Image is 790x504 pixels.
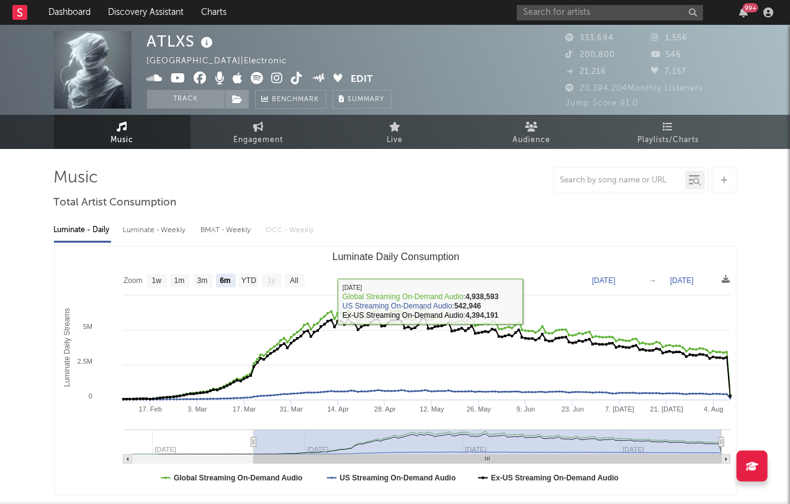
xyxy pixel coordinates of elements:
text: 9. Jun [516,405,535,413]
div: BMAT - Weekly [201,220,254,241]
div: Luminate - Daily [54,220,111,241]
text: 1m [174,277,184,286]
a: Music [54,115,191,149]
text: 26. May [467,405,492,413]
span: 546 [651,51,681,59]
text: All [290,277,298,286]
text: 6m [220,277,230,286]
text: 5M [83,323,92,330]
span: Music [110,133,133,148]
text: 31. Mar [279,405,303,413]
span: 20,394,204 Monthly Listeners [566,84,704,92]
span: Playlists/Charts [637,133,699,148]
text: [DATE] [670,276,694,285]
span: 333,694 [566,34,614,42]
text: 4. Aug [704,405,723,413]
text: 21. [DATE] [650,405,683,413]
text: YTD [241,277,256,286]
a: Audience [464,115,600,149]
text: 7. [DATE] [605,405,634,413]
span: 200,800 [566,51,616,59]
text: 1w [151,277,161,286]
div: Luminate - Weekly [123,220,189,241]
span: Benchmark [272,92,320,107]
text: 17. Feb [138,405,161,413]
text: Ex-US Streaming On-Demand Audio [491,474,619,482]
a: Engagement [191,115,327,149]
text: 3m [197,277,207,286]
svg: Luminate Daily Consumption [55,246,737,495]
span: 7,157 [651,68,686,76]
span: 21,216 [566,68,607,76]
text: 23. Jun [561,405,583,413]
text: 3. Mar [187,405,207,413]
button: Summary [333,90,392,109]
text: → [649,276,657,285]
span: Engagement [234,133,284,148]
span: Total Artist Consumption [54,196,177,210]
text: Luminate Daily Streams [63,308,71,387]
text: 12. May [420,405,444,413]
div: [GEOGRAPHIC_DATA] | Electronic [147,54,302,69]
span: Audience [513,133,550,148]
button: 99+ [739,7,748,17]
text: US Streaming On-Demand Audio [339,474,456,482]
a: Live [327,115,464,149]
span: 1,556 [651,34,688,42]
text: [DATE] [592,276,616,285]
div: ATLXS [147,31,217,52]
input: Search by song name or URL [554,176,685,186]
span: Summary [348,96,385,103]
input: Search for artists [517,5,703,20]
a: Playlists/Charts [600,115,737,149]
span: Live [387,133,403,148]
text: 17. Mar [232,405,256,413]
span: Jump Score: 91.0 [566,99,639,107]
a: Benchmark [255,90,326,109]
text: 1y [267,277,276,286]
text: 2.5M [77,358,92,365]
text: 14. Apr [327,405,349,413]
text: 28. Apr [374,405,396,413]
text: 0 [88,392,92,400]
button: Track [147,90,225,109]
text: Zoom [123,277,143,286]
text: Global Streaming On-Demand Audio [174,474,303,482]
text: Luminate Daily Consumption [332,251,459,262]
div: 99 + [743,3,758,12]
button: Edit [351,72,373,88]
